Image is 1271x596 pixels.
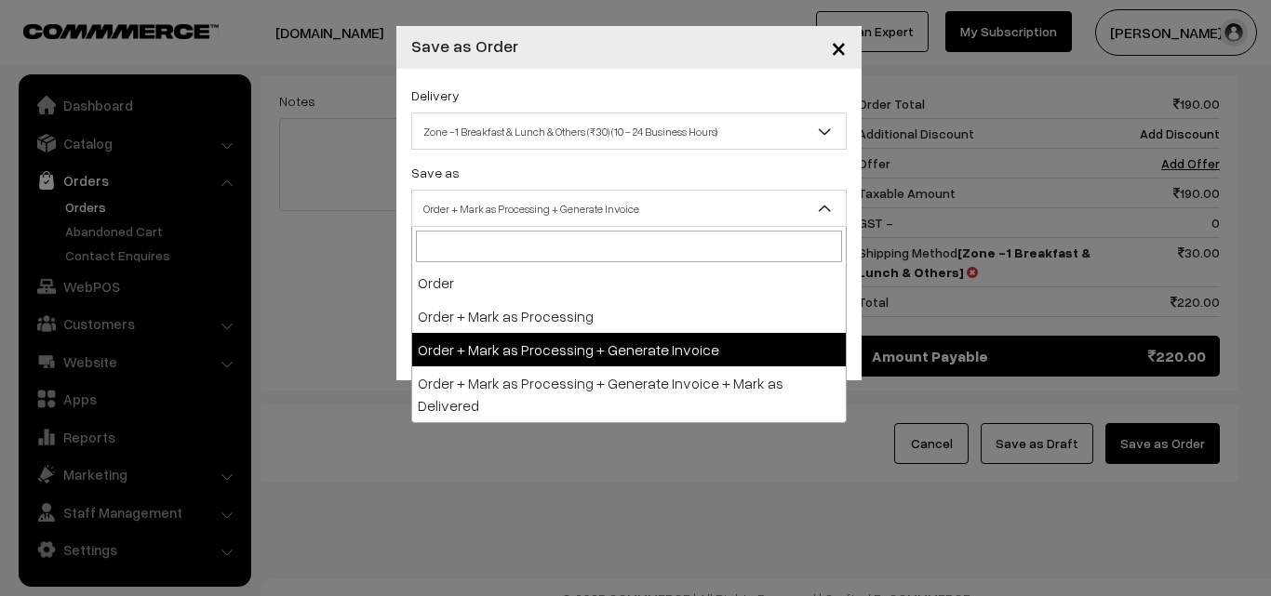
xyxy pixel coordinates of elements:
span: Order + Mark as Processing + Generate Invoice [412,192,846,225]
span: Order + Mark as Processing + Generate Invoice [411,190,847,227]
li: Order + Mark as Processing + Generate Invoice + Mark as Delivered [412,366,846,422]
h4: Save as Order [411,33,518,59]
li: Order [412,266,846,299]
label: Delivery [411,86,460,105]
span: Zone -1 Breakfast & Lunch & Others (₹30) (10 - 24 Business Hours) [411,113,847,150]
button: Close [816,19,862,76]
span: × [831,30,847,64]
li: Order + Mark as Processing + Generate Invoice [412,333,846,366]
label: Save as [411,163,460,182]
li: Order + Mark as Processing [412,299,846,333]
span: Zone -1 Breakfast & Lunch & Others (₹30) (10 - 24 Business Hours) [412,115,846,148]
